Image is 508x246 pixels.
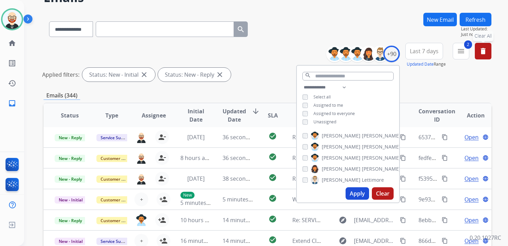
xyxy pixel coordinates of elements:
[464,154,479,162] span: Open
[464,195,479,204] span: Open
[482,196,489,202] mat-icon: language
[479,47,487,55] mat-icon: delete
[383,46,400,62] div: +90
[223,107,246,124] span: Updated Date
[223,216,263,224] span: 14 minutes ago
[180,237,220,245] span: 16 minutes ago
[400,176,406,182] mat-icon: content_copy
[461,32,491,37] span: Just now
[136,152,147,164] img: agent-avatar
[96,176,141,183] span: Customer Support
[55,134,86,141] span: New - Reply
[418,107,455,124] span: Conversation ID
[158,216,166,224] mat-icon: person_add
[216,70,224,79] mat-icon: close
[134,192,148,206] button: +
[269,236,277,244] mat-icon: check_circle
[405,43,443,59] button: Last 7 days
[158,133,166,141] mat-icon: person_remove
[140,70,148,79] mat-icon: close
[61,111,79,120] span: Status
[322,177,360,183] span: [PERSON_NAME]
[237,25,245,34] mat-icon: search
[187,175,205,182] span: [DATE]
[292,216,329,224] span: Re: SERVICING
[313,94,331,100] span: Select all
[313,119,336,125] span: Unassigned
[339,237,347,245] mat-icon: explore
[55,238,87,245] span: New - Initial
[457,47,465,55] mat-icon: menu
[464,237,479,245] span: Open
[407,61,446,67] span: Range
[268,111,278,120] span: SLA
[136,173,147,184] img: agent-avatar
[464,216,479,224] span: Open
[442,176,448,182] mat-icon: content_copy
[140,195,143,204] span: +
[400,196,406,202] mat-icon: content_copy
[223,196,260,203] span: 5 minutes ago
[482,155,489,161] mat-icon: language
[180,154,211,162] span: 8 hours ago
[464,133,479,141] span: Open
[322,154,360,161] span: [PERSON_NAME]
[372,187,394,200] button: Clear
[96,217,141,224] span: Customer Support
[158,68,231,82] div: Status: New - Reply
[159,195,168,204] mat-icon: person_add
[362,177,384,183] span: Lettimore
[460,13,491,26] button: Refresh
[223,175,263,182] span: 38 seconds ago
[180,216,215,224] span: 10 hours ago
[482,176,489,182] mat-icon: language
[180,199,217,207] span: 5 minutes ago
[442,238,448,244] mat-icon: content_copy
[55,176,86,183] span: New - Reply
[322,132,360,139] span: [PERSON_NAME]
[269,153,277,161] mat-icon: check_circle
[362,154,401,161] span: [PERSON_NAME]
[8,99,16,107] mat-icon: inbox
[305,72,311,78] mat-icon: search
[475,43,491,59] button: Clear All
[8,59,16,67] mat-icon: list_alt
[362,143,401,150] span: [PERSON_NAME]
[410,50,439,53] span: Last 7 days
[8,79,16,87] mat-icon: history
[269,194,277,202] mat-icon: check_circle
[474,32,492,39] span: Clear All
[140,237,143,245] span: +
[2,10,22,29] img: avatar
[44,91,80,100] p: Emails (344)
[464,174,479,183] span: Open
[136,131,147,143] img: agent-avatar
[142,111,166,120] span: Assignee
[55,155,86,162] span: New - Reply
[442,134,448,140] mat-icon: content_copy
[187,133,205,141] span: [DATE]
[55,196,87,204] span: New - Initial
[292,154,416,162] span: Re: Claim Update - Next Steps - Action Required
[423,13,457,26] button: New Email
[407,61,434,67] button: Updated Date
[322,165,360,172] span: [PERSON_NAME]
[223,154,263,162] span: 36 seconds ago
[223,133,263,141] span: 36 seconds ago
[313,102,343,108] span: Assigned to me
[400,238,406,244] mat-icon: content_copy
[449,103,491,127] th: Action
[180,107,211,124] span: Initial Date
[96,238,136,245] span: Service Support
[252,107,260,115] mat-icon: arrow_downward
[96,196,141,204] span: Customer Support
[461,26,491,32] span: Last Updated:
[313,111,355,116] span: Assigned to everyone
[362,165,401,172] span: [PERSON_NAME]
[482,217,489,223] mat-icon: language
[105,111,118,120] span: Type
[346,187,369,200] button: Apply
[223,237,263,245] span: 14 minutes ago
[55,217,86,224] span: New - Reply
[442,155,448,161] mat-icon: content_copy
